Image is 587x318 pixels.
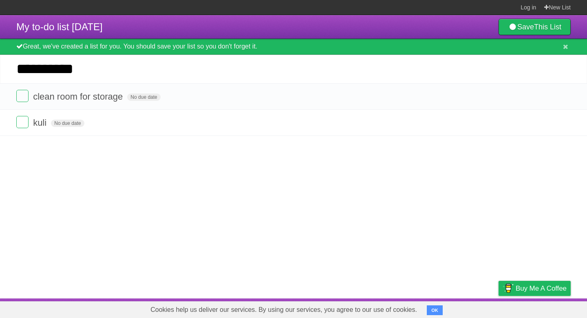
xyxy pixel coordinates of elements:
[16,90,29,102] label: Done
[33,91,125,102] span: clean room for storage
[390,300,407,316] a: About
[488,300,509,316] a: Privacy
[460,300,478,316] a: Terms
[16,116,29,128] label: Done
[142,302,425,318] span: Cookies help us deliver our services. By using our services, you agree to our use of cookies.
[417,300,450,316] a: Developers
[499,19,571,35] a: SaveThis List
[427,305,443,315] button: OK
[516,281,567,296] span: Buy me a coffee
[16,21,103,32] span: My to-do list [DATE]
[51,120,84,127] span: No due date
[499,281,571,296] a: Buy me a coffee
[127,93,160,101] span: No due date
[519,300,571,316] a: Suggest a feature
[503,281,514,295] img: Buy me a coffee
[33,118,49,128] span: kuli
[534,23,561,31] b: This List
